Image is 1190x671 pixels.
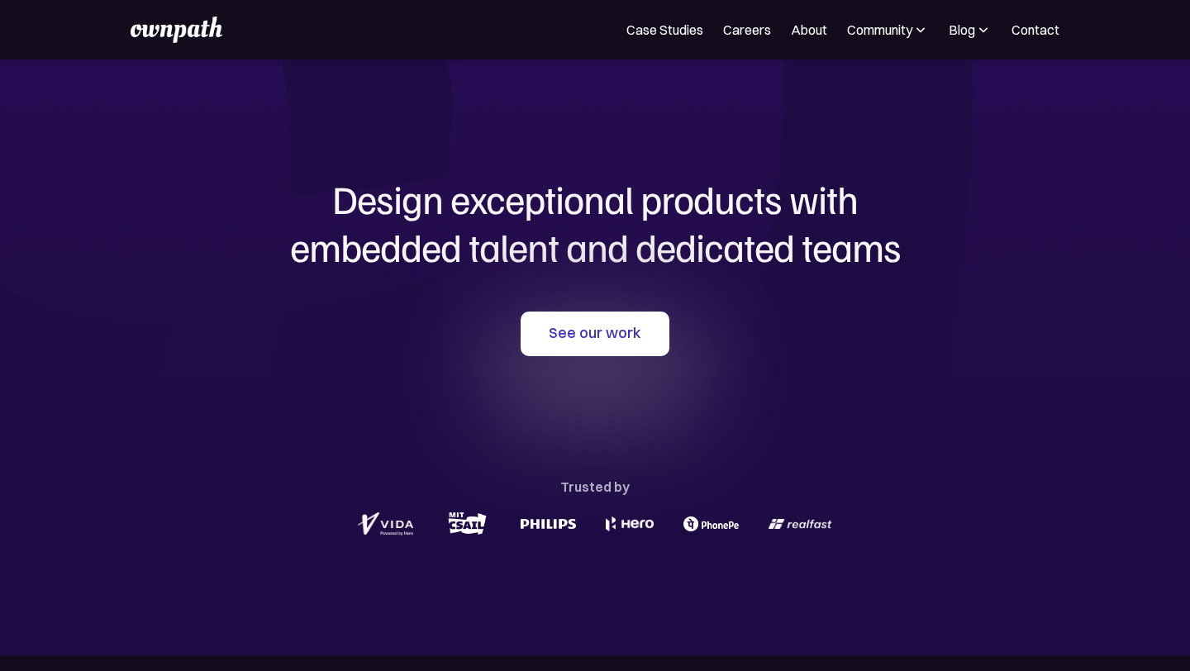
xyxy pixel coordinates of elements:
div: Blog [949,20,975,40]
a: About [791,20,827,40]
a: Contact [1011,20,1059,40]
div: Community [847,20,929,40]
a: Case Studies [626,20,703,40]
h1: Design exceptional products with embedded talent and dedicated teams [198,175,992,270]
div: Blog [949,20,992,40]
a: See our work [521,312,669,356]
div: Trusted by [560,475,630,498]
div: Community [847,20,912,40]
a: Careers [723,20,771,40]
